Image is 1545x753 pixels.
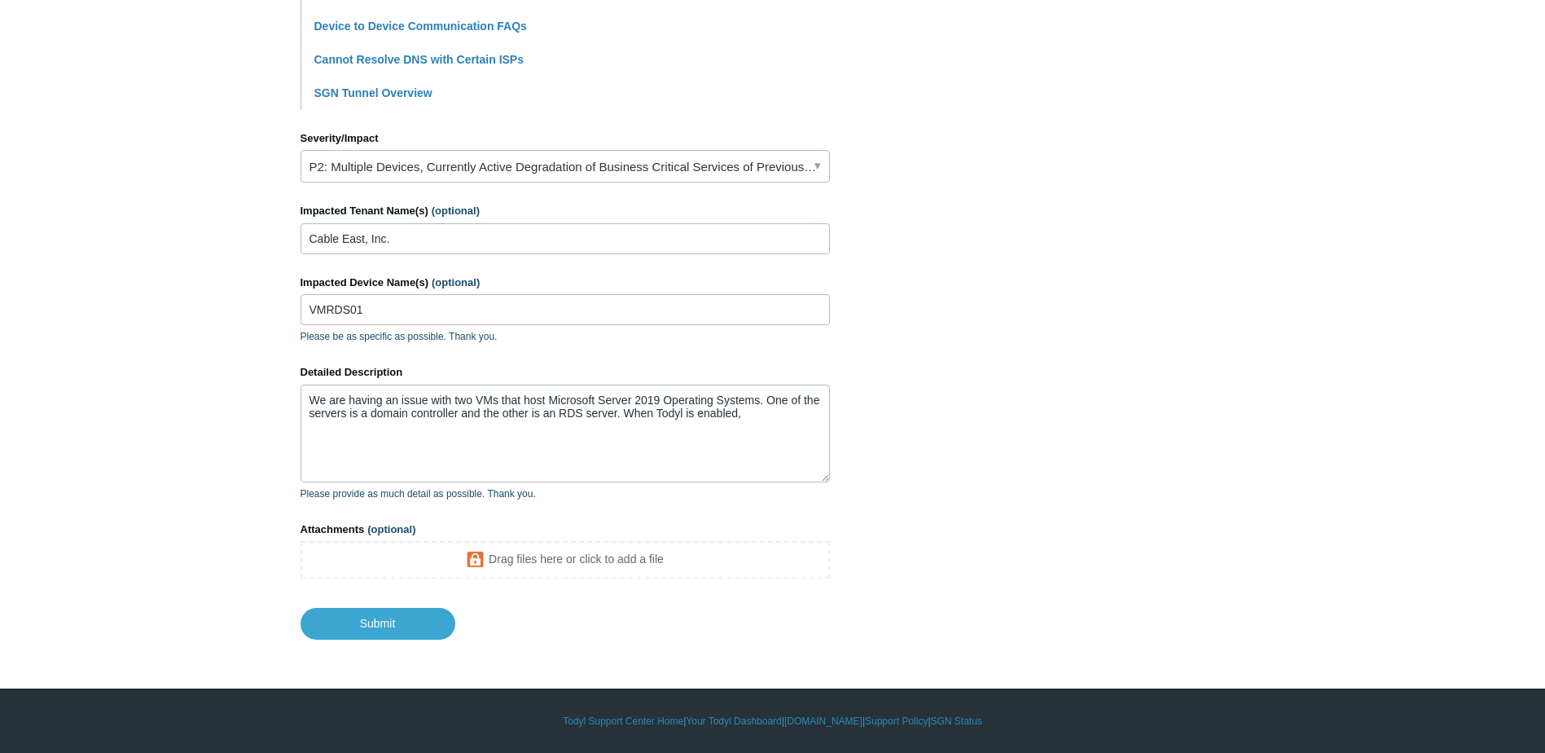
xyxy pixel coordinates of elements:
[301,364,830,381] label: Detailed Description
[301,522,830,538] label: Attachments
[301,487,830,501] p: Please provide as much detail as possible. Thank you.
[314,53,525,66] a: Cannot Resolve DNS with Certain ISPs
[865,714,928,729] a: Support Policy
[301,329,830,344] p: Please be as specific as possible. Thank you.
[784,714,862,729] a: [DOMAIN_NAME]
[686,714,781,729] a: Your Todyl Dashboard
[301,150,830,183] a: P2: Multiple Devices, Currently Active Degradation of Business Critical Services of Previously Wo...
[301,714,1245,729] div: | | | |
[432,276,480,288] span: (optional)
[432,205,480,217] span: (optional)
[314,86,432,99] a: SGN Tunnel Overview
[301,203,830,219] label: Impacted Tenant Name(s)
[367,523,415,535] span: (optional)
[301,130,830,147] label: Severity/Impact
[301,608,455,639] input: Submit
[314,20,527,33] a: Device to Device Communication FAQs
[301,275,830,291] label: Impacted Device Name(s)
[931,714,982,729] a: SGN Status
[563,714,683,729] a: Todyl Support Center Home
